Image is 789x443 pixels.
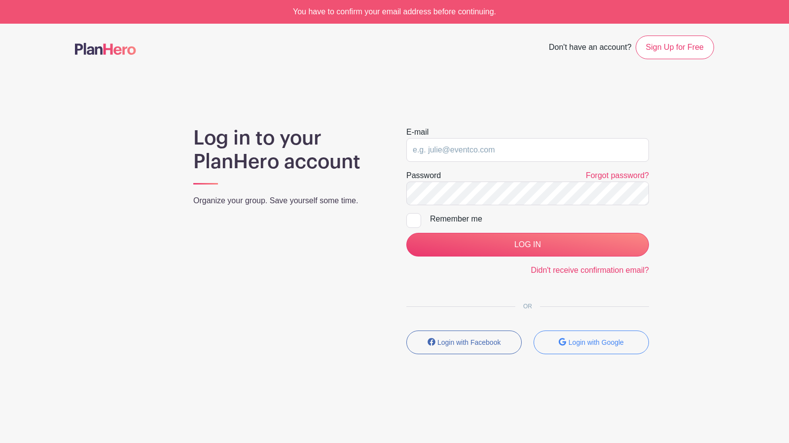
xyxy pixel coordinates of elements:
small: Login with Google [569,338,624,346]
span: Don't have an account? [549,37,632,59]
input: e.g. julie@eventco.com [406,138,649,162]
button: Login with Google [534,331,649,354]
img: logo-507f7623f17ff9eddc593b1ce0a138ce2505c220e1c5a4e2b4648c50719b7d32.svg [75,43,136,55]
div: Remember me [430,213,649,225]
a: Forgot password? [586,171,649,180]
button: Login with Facebook [406,331,522,354]
label: Password [406,170,441,182]
span: OR [515,303,540,310]
h1: Log in to your PlanHero account [193,126,383,174]
input: LOG IN [406,233,649,257]
a: Sign Up for Free [636,36,714,59]
p: Organize your group. Save yourself some time. [193,195,383,207]
a: Didn't receive confirmation email? [531,266,649,274]
label: E-mail [406,126,429,138]
small: Login with Facebook [437,338,501,346]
